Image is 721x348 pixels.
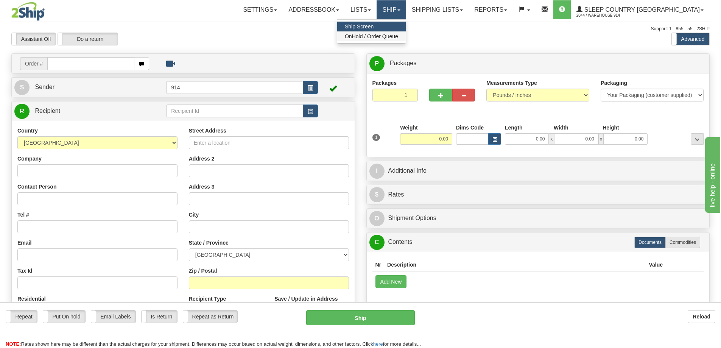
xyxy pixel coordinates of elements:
[166,105,303,117] input: Recipient Id
[406,0,469,19] a: Shipping lists
[372,134,380,141] span: 1
[369,164,385,179] span: I
[35,108,60,114] span: Recipient
[369,235,385,250] span: C
[486,79,537,87] label: Measurements Type
[189,239,229,247] label: State / Province
[189,211,199,218] label: City
[505,124,523,131] label: Length
[400,124,417,131] label: Weight
[91,311,135,323] label: Email Labels
[549,133,554,145] span: x
[12,33,56,45] label: Assistant Off
[17,127,38,134] label: Country
[571,0,709,19] a: Sleep Country [GEOGRAPHIC_DATA] 2044 / Warehouse 914
[704,135,720,212] iframe: chat widget
[554,124,568,131] label: Width
[14,103,149,119] a: R Recipient
[189,155,215,162] label: Address 2
[634,237,666,248] label: Documents
[17,239,31,247] label: Email
[582,6,700,13] span: Sleep Country [GEOGRAPHIC_DATA]
[369,234,707,250] a: CContents
[691,133,704,145] div: ...
[17,295,46,303] label: Residential
[17,267,32,275] label: Tax Id
[390,60,416,66] span: Packages
[372,79,397,87] label: Packages
[17,155,42,162] label: Company
[274,295,349,310] label: Save / Update in Address Book
[372,258,385,272] th: Nr
[601,79,627,87] label: Packaging
[384,258,646,272] th: Description
[672,33,709,45] label: Advanced
[375,275,407,288] button: Add New
[369,211,707,226] a: OShipment Options
[665,237,700,248] label: Commodities
[598,133,604,145] span: x
[369,187,385,202] span: $
[369,211,385,226] span: O
[189,183,215,190] label: Address 3
[469,0,513,19] a: Reports
[646,258,666,272] th: Value
[345,23,374,30] span: Ship Screen
[189,136,349,149] input: Enter a location
[377,0,406,19] a: Ship
[369,187,707,203] a: $Rates
[6,311,37,323] label: Repeat
[306,310,415,325] button: Ship
[576,12,633,19] span: 2044 / Warehouse 914
[345,0,377,19] a: Lists
[456,124,484,131] label: Dims Code
[337,31,406,41] a: OnHold / Order Queue
[283,0,345,19] a: Addressbook
[189,127,226,134] label: Street Address
[693,314,710,320] b: Reload
[189,295,226,303] label: Recipient Type
[369,56,385,71] span: P
[688,310,715,323] button: Reload
[237,0,283,19] a: Settings
[603,124,619,131] label: Height
[14,104,30,119] span: R
[183,311,237,323] label: Repeat as Return
[11,2,45,21] img: logo2044.jpg
[6,341,21,347] span: NOTE:
[6,5,70,14] div: live help - online
[14,80,30,95] span: S
[369,163,707,179] a: IAdditional Info
[373,341,383,347] a: here
[20,57,47,70] span: Order #
[17,211,29,218] label: Tel #
[166,81,303,94] input: Sender Id
[14,80,166,95] a: S Sender
[189,267,217,275] label: Zip / Postal
[43,311,85,323] label: Put On hold
[369,56,707,71] a: P Packages
[142,311,177,323] label: Is Return
[58,33,118,45] label: Do a return
[35,84,55,90] span: Sender
[17,183,56,190] label: Contact Person
[337,22,406,31] a: Ship Screen
[345,33,398,39] span: OnHold / Order Queue
[11,26,710,32] div: Support: 1 - 855 - 55 - 2SHIP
